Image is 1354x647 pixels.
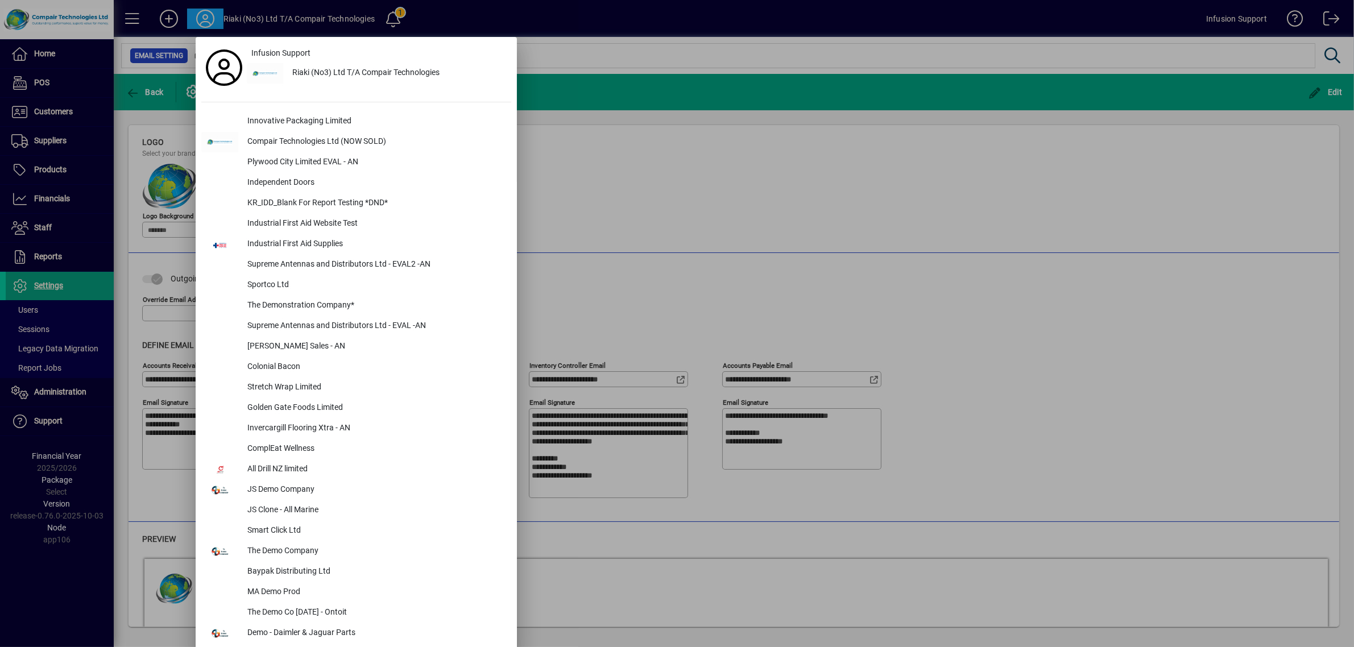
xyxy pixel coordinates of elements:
div: JS Demo Company [238,480,511,500]
div: MA Demo Prod [238,582,511,603]
div: ComplEat Wellness [238,439,511,459]
div: Innovative Packaging Limited [238,111,511,132]
button: Supreme Antennas and Distributors Ltd - EVAL2 -AN [201,255,511,275]
p: Example email content. [11,80,1172,90]
button: Riaki (No3) Ltd T/A Compair Technologies [247,63,511,84]
a: Profile [201,57,247,78]
button: The Demonstration Company* [201,296,511,316]
button: ComplEat Wellness [201,439,511,459]
button: Plywood City Limited EVAL - AN [201,152,511,173]
div: [PERSON_NAME] Sales - AN [238,337,511,357]
div: Independent Doors [238,173,511,193]
div: Demo - Daimler & Jaguar Parts [238,623,511,644]
span: Infusion Support [251,47,310,59]
button: Stretch Wrap Limited [201,378,511,398]
div: Sportco Ltd [238,275,511,296]
button: All Drill NZ limited [201,459,511,480]
div: Industrial First Aid Supplies [238,234,511,255]
button: Sportco Ltd [201,275,511,296]
button: The Demo Company [201,541,511,562]
div: Industrial First Aid Website Test [238,214,511,234]
div: Compair Technologies Ltd (NOW SOLD) [238,132,511,152]
button: Colonial Bacon [201,357,511,378]
button: Demo - Daimler & Jaguar Parts [201,623,511,644]
button: JS Clone - All Marine [201,500,511,521]
div: Baypak Distributing Ltd [238,562,511,582]
div: JS Clone - All Marine [238,500,511,521]
button: KR_IDD_Blank For Report Testing *DND* [201,193,511,214]
div: Invercargill Flooring Xtra - AN [238,418,511,439]
a: Infusion Support [247,43,511,63]
button: Innovative Packaging Limited [201,111,511,132]
button: Invercargill Flooring Xtra - AN [201,418,511,439]
button: Smart Click Ltd [201,521,511,541]
div: Supreme Antennas and Distributors Ltd - EVAL -AN [238,316,511,337]
button: MA Demo Prod [201,582,511,603]
button: Industrial First Aid Supplies [201,234,511,255]
button: [PERSON_NAME] Sales - AN [201,337,511,357]
button: Independent Doors [201,173,511,193]
div: Stretch Wrap Limited [238,378,511,398]
button: Golden Gate Foods Limited [201,398,511,418]
div: Smart Click Ltd [238,521,511,541]
button: Compair Technologies Ltd (NOW SOLD) [201,132,511,152]
div: The Demo Co [DATE] - Ontoit [238,603,511,623]
div: Colonial Bacon [238,357,511,378]
div: Golden Gate Foods Limited [238,398,511,418]
div: Supreme Antennas and Distributors Ltd - EVAL2 -AN [238,255,511,275]
div: Riaki (No3) Ltd T/A Compair Technologies [283,63,511,84]
div: All Drill NZ limited [238,459,511,480]
div: Plywood City Limited EVAL - AN [238,152,511,173]
img: contain [11,11,48,48]
div: KR_IDD_Blank For Report Testing *DND* [238,193,511,214]
button: The Demo Co [DATE] - Ontoit [201,603,511,623]
button: Industrial First Aid Website Test [201,214,511,234]
div: The Demonstration Company* [238,296,511,316]
div: The Demo Company [238,541,511,562]
button: JS Demo Company [201,480,511,500]
button: Supreme Antennas and Distributors Ltd - EVAL -AN [201,316,511,337]
button: Baypak Distributing Ltd [201,562,511,582]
